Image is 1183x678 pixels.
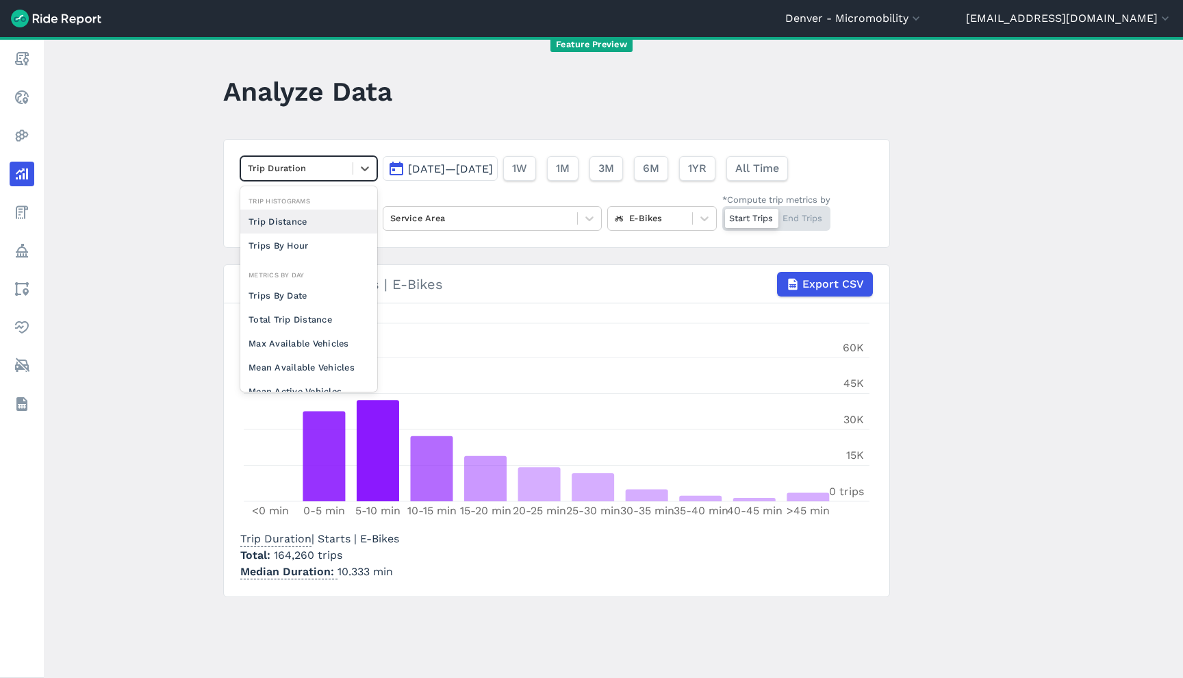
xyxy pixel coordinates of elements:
[10,123,34,148] a: Heatmaps
[240,355,377,379] div: Mean Available Vehicles
[223,73,392,110] h1: Analyze Data
[547,156,578,181] button: 1M
[10,47,34,71] a: Report
[10,392,34,416] a: Datasets
[240,307,377,331] div: Total Trip Distance
[240,331,377,355] div: Max Available Vehicles
[240,194,377,208] div: Trip Histograms
[688,160,707,177] span: 1YR
[274,549,342,562] span: 164,260 trips
[240,272,873,297] div: Trip Duration | Starts | E-Bikes
[735,160,779,177] span: All Time
[10,200,34,225] a: Fees
[589,156,623,181] button: 3M
[407,504,457,517] tspan: 10-15 min
[727,504,783,517] tspan: 40-45 min
[829,485,864,498] tspan: 0 trips
[10,353,34,378] a: ModeShift
[408,162,493,175] span: [DATE]—[DATE]
[674,504,728,517] tspan: 35-40 min
[598,160,614,177] span: 3M
[240,549,274,562] span: Total
[240,532,399,545] span: | Starts | E-Bikes
[240,564,399,580] p: 10.333 min
[966,10,1172,27] button: [EMAIL_ADDRESS][DOMAIN_NAME]
[240,210,377,234] div: Trip Distance
[513,504,566,517] tspan: 20-25 min
[843,377,864,390] tspan: 45K
[460,504,511,517] tspan: 15-20 min
[10,315,34,340] a: Health
[10,277,34,301] a: Areas
[240,268,377,281] div: Metrics By Day
[240,234,377,258] div: Trips By Hour
[240,284,377,307] div: Trips By Date
[10,85,34,110] a: Realtime
[240,528,311,547] span: Trip Duration
[802,276,864,292] span: Export CSV
[355,504,400,517] tspan: 5-10 min
[303,504,345,517] tspan: 0-5 min
[843,413,864,426] tspan: 30K
[726,156,788,181] button: All Time
[11,10,101,27] img: Ride Report
[777,272,873,297] button: Export CSV
[503,156,536,181] button: 1W
[252,504,289,517] tspan: <0 min
[383,156,498,181] button: [DATE]—[DATE]
[846,449,864,462] tspan: 15K
[550,38,633,52] span: Feature Preview
[512,160,527,177] span: 1W
[722,193,830,206] div: *Compute trip metrics by
[240,561,338,579] span: Median Duration
[556,160,570,177] span: 1M
[10,238,34,263] a: Policy
[843,341,864,354] tspan: 60K
[10,162,34,186] a: Analyze
[620,504,674,517] tspan: 30-35 min
[566,504,620,517] tspan: 25-30 min
[679,156,715,181] button: 1YR
[240,379,377,403] div: Mean Active Vehicles
[643,160,659,177] span: 6M
[787,504,830,517] tspan: >45 min
[634,156,668,181] button: 6M
[785,10,923,27] button: Denver - Micromobility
